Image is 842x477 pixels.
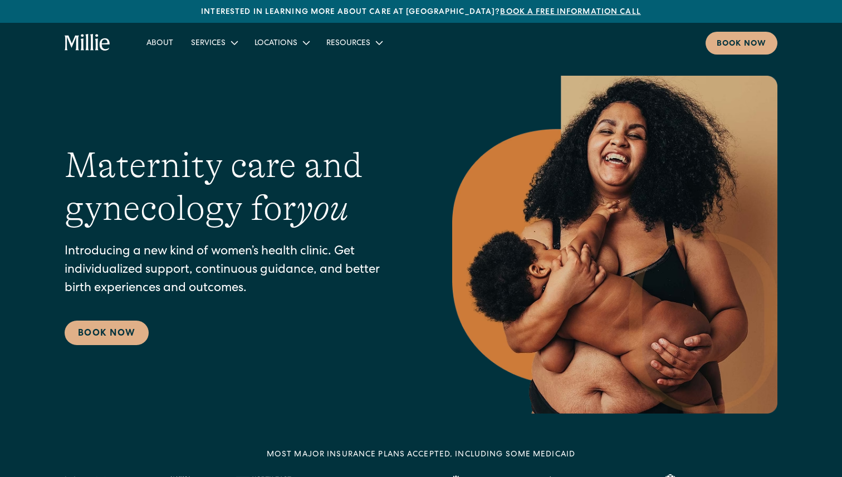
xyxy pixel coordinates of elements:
div: Book now [717,38,766,50]
em: you [296,188,349,228]
div: Locations [246,33,317,52]
a: home [65,34,111,52]
div: Services [191,38,226,50]
a: Book a free information call [500,8,640,16]
div: Locations [254,38,297,50]
p: Introducing a new kind of women’s health clinic. Get individualized support, continuous guidance,... [65,243,408,298]
img: Smiling mother with her baby in arms, celebrating body positivity and the nurturing bond of postp... [452,76,777,414]
a: Book Now [65,321,149,345]
a: Book now [706,32,777,55]
div: MOST MAJOR INSURANCE PLANS ACCEPTED, INCLUDING some MEDICAID [267,449,575,461]
a: About [138,33,182,52]
div: Services [182,33,246,52]
h1: Maternity care and gynecology for [65,144,408,230]
div: Resources [326,38,370,50]
div: Resources [317,33,390,52]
